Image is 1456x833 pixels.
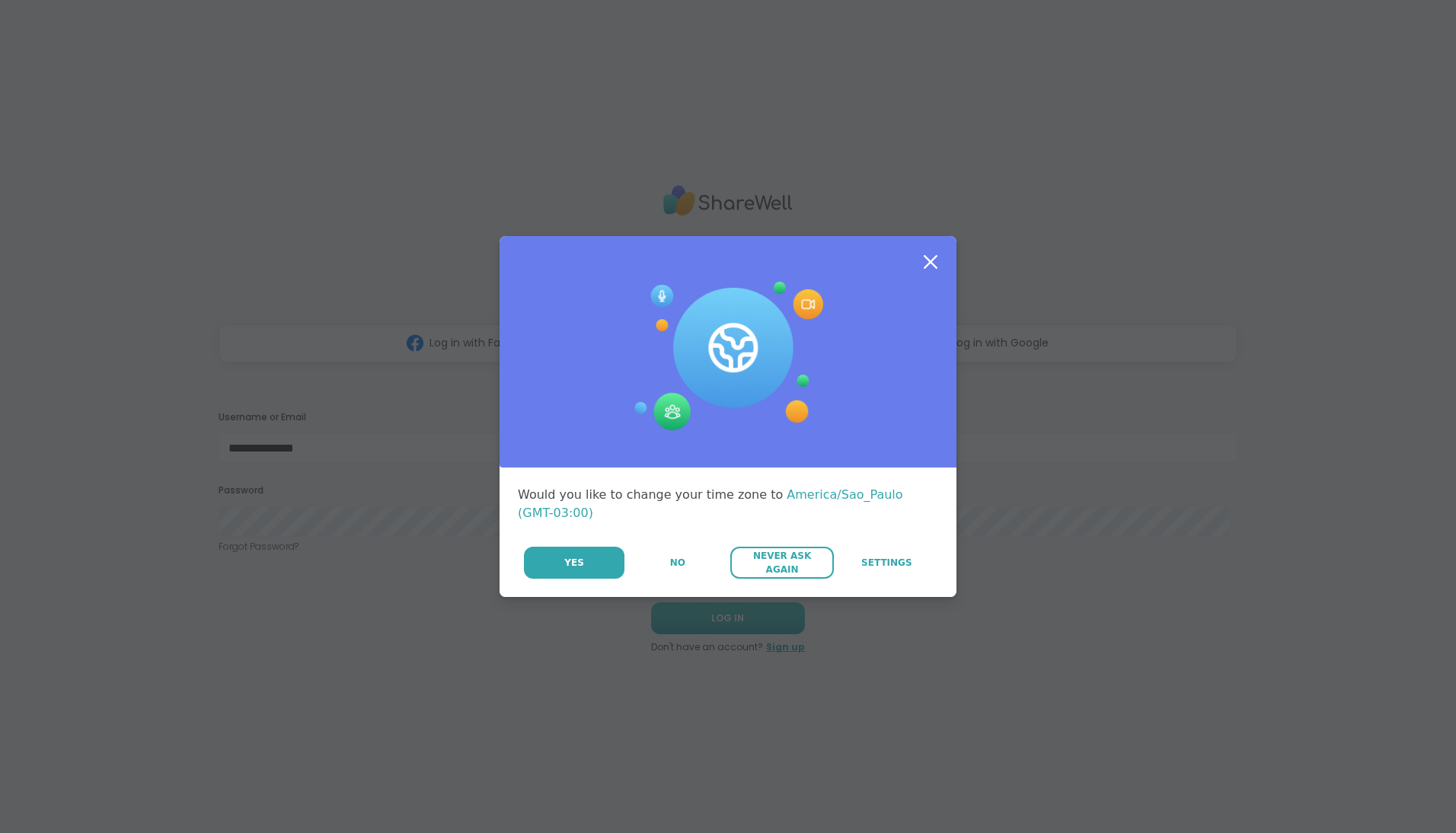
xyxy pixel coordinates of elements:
span: No [670,556,685,570]
button: Never Ask Again [730,547,833,579]
a: Settings [835,547,938,579]
div: Would you like to change your time zone to [518,486,938,522]
span: Settings [861,556,912,570]
span: America/Sao_Paulo (GMT-03:00) [518,487,903,520]
span: Yes [564,556,584,570]
button: No [626,547,729,579]
button: Yes [524,547,624,579]
span: Never Ask Again [738,549,825,576]
img: Session Experience [633,282,823,431]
